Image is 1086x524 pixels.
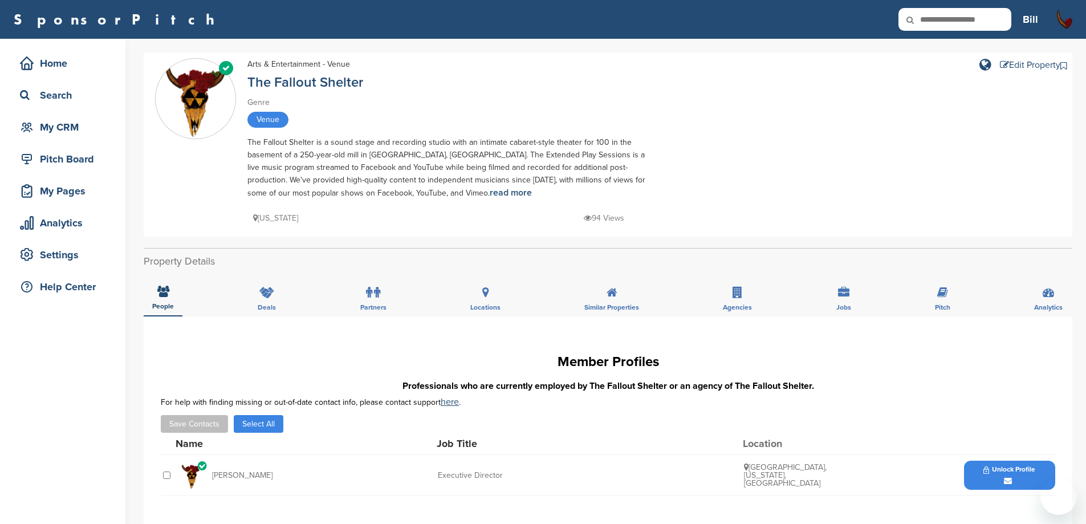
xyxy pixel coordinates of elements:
[17,277,114,297] div: Help Center
[161,397,1055,407] div: For help with finding missing or out-of-date contact info, please contact support .
[1023,7,1038,32] a: Bill
[247,74,363,91] a: The Fallout Shelter
[11,210,114,236] a: Analytics
[743,438,828,449] div: Location
[744,463,829,488] div: [GEOGRAPHIC_DATA], [US_STATE], [GEOGRAPHIC_DATA]
[178,461,206,490] img: Extended play logo
[360,304,387,311] span: Partners
[144,254,1072,269] h2: Property Details
[470,304,501,311] span: Locations
[247,96,646,109] div: Genre
[247,112,288,128] span: Venue
[152,303,174,310] span: People
[438,472,609,480] div: Executive Director
[17,181,114,201] div: My Pages
[17,117,114,137] div: My CRM
[1034,304,1063,311] span: Analytics
[11,50,114,76] a: Home
[935,304,950,311] span: Pitch
[17,213,114,233] div: Analytics
[161,379,1055,393] h3: Professionals who are currently employed by The Fallout Shelter or an agency of The Fallout Shelter.
[247,58,350,71] div: Arts & Entertainment - Venue
[1000,60,1060,70] a: Edit Property
[441,396,459,408] a: here
[584,304,639,311] span: Similar Properties
[161,352,1055,372] h1: Member Profiles
[11,242,114,268] a: Settings
[17,149,114,169] div: Pitch Board
[11,114,114,140] a: My CRM
[11,274,114,300] a: Help Center
[17,245,114,265] div: Settings
[253,211,298,225] p: [US_STATE]
[161,415,228,433] button: Save Contacts
[1040,478,1077,515] iframe: Button to launch messaging window
[983,466,1035,474] span: Unlock Profile
[258,304,276,311] span: Deals
[234,415,283,433] button: Select All
[490,187,532,198] a: read more
[14,12,222,27] a: SponsorPitch
[1023,11,1038,27] h3: Bill
[156,59,235,139] img: Sponsorpitch & The Fallout Shelter
[11,146,114,172] a: Pitch Board
[178,455,1055,495] a: Extended play logo [PERSON_NAME] Executive Director [GEOGRAPHIC_DATA], [US_STATE], [GEOGRAPHIC_DA...
[11,178,114,204] a: My Pages
[437,438,608,449] div: Job Title
[17,85,114,105] div: Search
[723,304,752,311] span: Agencies
[836,304,851,311] span: Jobs
[247,136,646,200] div: The Fallout Shelter is a sound stage and recording studio with an intimate cabaret-style theater ...
[17,53,114,74] div: Home
[11,82,114,108] a: Search
[212,472,272,480] span: [PERSON_NAME]
[584,211,624,225] p: 94 Views
[176,438,301,449] div: Name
